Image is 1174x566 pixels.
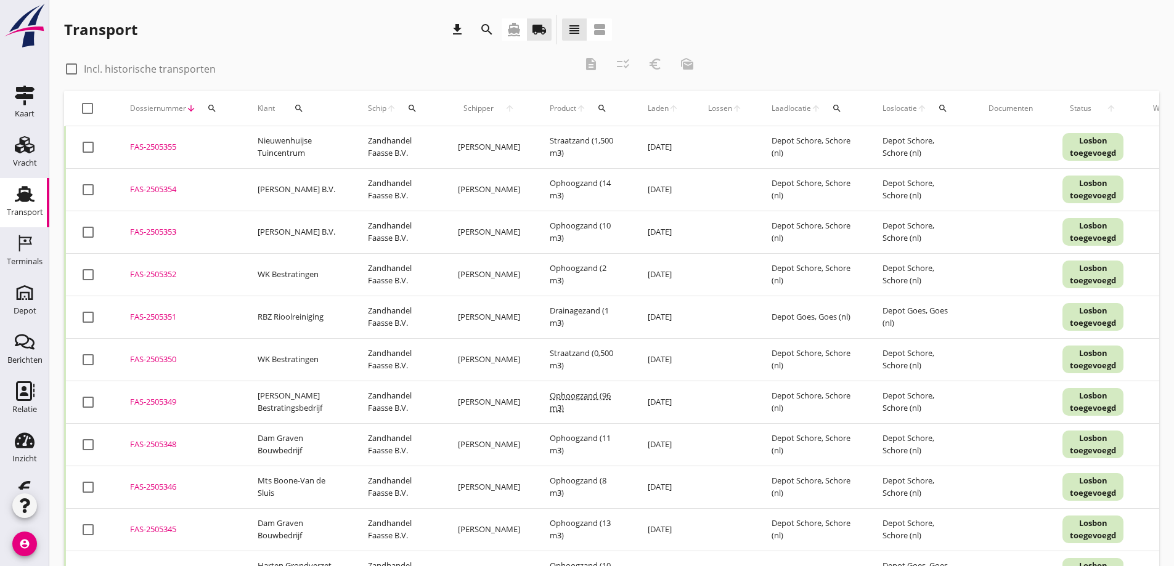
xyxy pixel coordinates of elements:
[64,20,137,39] div: Transport
[633,423,693,466] td: [DATE]
[832,103,842,113] i: search
[633,296,693,338] td: [DATE]
[243,296,353,338] td: RBZ Rioolreiniging
[443,508,535,551] td: [PERSON_NAME]
[353,423,443,466] td: Zandhandel Faasse B.V.
[186,103,196,113] i: arrow_downward
[1062,176,1123,203] div: Losbon toegevoegd
[130,184,228,196] div: FAS-2505354
[7,257,43,265] div: Terminals
[130,311,228,323] div: FAS-2505351
[499,103,520,113] i: arrow_upward
[868,338,974,381] td: Depot Schore, Schore (nl)
[443,466,535,508] td: [PERSON_NAME]
[130,481,228,493] div: FAS-2505346
[535,508,633,551] td: Ophoogzand (13 m3)
[243,211,353,253] td: [PERSON_NAME] B.V.
[353,253,443,296] td: Zandhandel Faasse B.V.
[917,103,927,113] i: arrow_upward
[12,405,37,413] div: Relatie
[84,63,216,75] label: Incl. historische transporten
[757,211,868,253] td: Depot Schore, Schore (nl)
[1062,515,1123,543] div: Losbon toegevoegd
[353,338,443,381] td: Zandhandel Faasse B.V.
[368,103,386,114] span: Schip
[130,524,228,536] div: FAS-2505345
[669,103,679,113] i: arrow_upward
[633,211,693,253] td: [DATE]
[883,103,917,114] span: Loslocatie
[868,168,974,211] td: Depot Schore, Schore (nl)
[592,22,607,37] i: view_agenda
[12,532,37,556] i: account_circle
[535,211,633,253] td: Ophoogzand (10 m3)
[353,211,443,253] td: Zandhandel Faasse B.V.
[567,22,582,37] i: view_headline
[1062,346,1123,373] div: Losbon toegevoegd
[353,508,443,551] td: Zandhandel Faasse B.V.
[1062,473,1123,501] div: Losbon toegevoegd
[550,103,576,114] span: Product
[130,103,186,114] span: Dossiernummer
[130,269,228,281] div: FAS-2505352
[550,390,611,413] span: Ophoogzand (96 m3)
[868,423,974,466] td: Depot Schore, Schore (nl)
[507,22,521,37] i: directions_boat
[648,103,669,114] span: Laden
[2,3,47,49] img: logo-small.a267ee39.svg
[811,103,821,113] i: arrow_upward
[13,159,37,167] div: Vracht
[757,126,868,169] td: Depot Schore, Schore (nl)
[757,466,868,508] td: Depot Schore, Schore (nl)
[868,296,974,338] td: Depot Goes, Goes (nl)
[443,423,535,466] td: [PERSON_NAME]
[633,338,693,381] td: [DATE]
[1062,303,1123,331] div: Losbon toegevoegd
[458,103,499,114] span: Schipper
[243,338,353,381] td: WK Bestratingen
[443,381,535,423] td: [PERSON_NAME]
[407,103,417,113] i: search
[12,455,37,463] div: Inzicht
[243,168,353,211] td: [PERSON_NAME] B.V.
[535,168,633,211] td: Ophoogzand (14 m3)
[243,253,353,296] td: WK Bestratingen
[535,338,633,381] td: Straatzand (0,500 m3)
[633,466,693,508] td: [DATE]
[450,22,465,37] i: download
[868,381,974,423] td: Depot Schore, Schore (nl)
[535,466,633,508] td: Ophoogzand (8 m3)
[243,126,353,169] td: Nieuwenhuijse Tuincentrum
[130,396,228,408] div: FAS-2505349
[1099,103,1123,113] i: arrow_upward
[353,126,443,169] td: Zandhandel Faasse B.V.
[772,103,811,114] span: Laadlocatie
[597,103,607,113] i: search
[633,168,693,211] td: [DATE]
[7,356,43,364] div: Berichten
[1062,103,1099,114] span: Status
[708,103,732,114] span: Lossen
[633,381,693,423] td: [DATE]
[1062,261,1123,288] div: Losbon toegevoegd
[353,296,443,338] td: Zandhandel Faasse B.V.
[130,141,228,153] div: FAS-2505355
[7,208,43,216] div: Transport
[1062,218,1123,246] div: Losbon toegevoegd
[868,253,974,296] td: Depot Schore, Schore (nl)
[757,253,868,296] td: Depot Schore, Schore (nl)
[868,508,974,551] td: Depot Schore, Schore (nl)
[938,103,948,113] i: search
[757,168,868,211] td: Depot Schore, Schore (nl)
[535,423,633,466] td: Ophoogzand (11 m3)
[443,338,535,381] td: [PERSON_NAME]
[443,168,535,211] td: [PERSON_NAME]
[532,22,547,37] i: local_shipping
[353,381,443,423] td: Zandhandel Faasse B.V.
[130,439,228,451] div: FAS-2505348
[1062,133,1123,161] div: Losbon toegevoegd
[443,253,535,296] td: [PERSON_NAME]
[757,423,868,466] td: Depot Schore, Schore (nl)
[443,211,535,253] td: [PERSON_NAME]
[353,168,443,211] td: Zandhandel Faasse B.V.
